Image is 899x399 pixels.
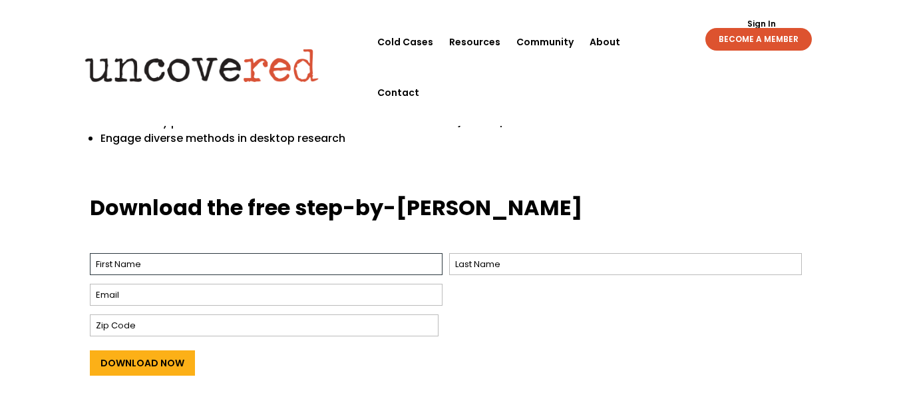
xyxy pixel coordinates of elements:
a: About [590,17,620,67]
input: Last Name [449,253,802,275]
a: Contact [377,67,419,118]
a: Sign In [740,20,783,28]
img: Uncovered logo [74,39,330,91]
p: Engage diverse methods in desktop research [100,131,425,147]
a: Resources [449,17,500,67]
a: Community [516,17,574,67]
input: Zip Code [90,314,439,336]
input: First Name [90,253,443,275]
h3: Download the free step-by-[PERSON_NAME] [90,193,809,230]
input: Email [90,284,443,306]
input: Download Now [90,350,195,376]
a: BECOME A MEMBER [705,28,812,51]
a: Cold Cases [377,17,433,67]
